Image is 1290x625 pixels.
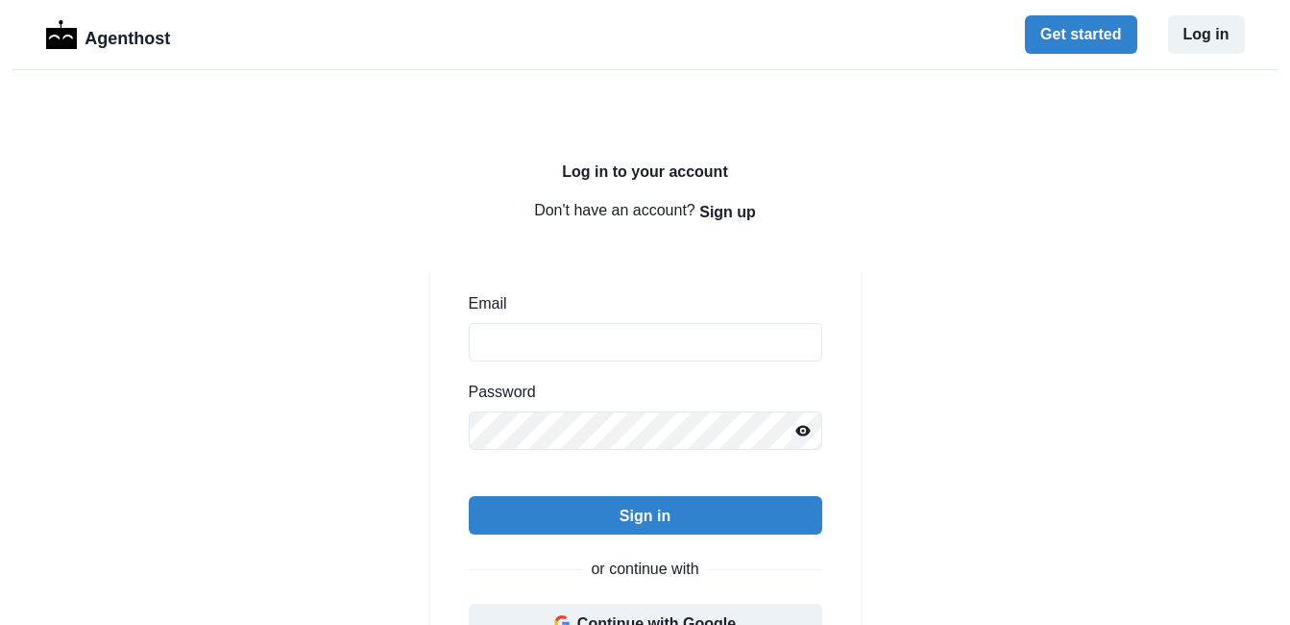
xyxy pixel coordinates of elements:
button: Log in [1168,15,1245,54]
button: Reveal password [784,412,822,450]
button: Get started [1025,15,1136,54]
p: or continue with [591,558,698,581]
button: Sign up [699,192,756,231]
label: Email [469,292,811,315]
a: LogoAgenthost [46,18,171,52]
p: Don't have an account? [430,192,861,231]
button: Sign in [469,496,822,535]
p: Agenthost [85,18,170,52]
h2: Log in to your account [430,162,861,181]
label: Password [469,381,811,404]
img: Logo [46,20,78,49]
